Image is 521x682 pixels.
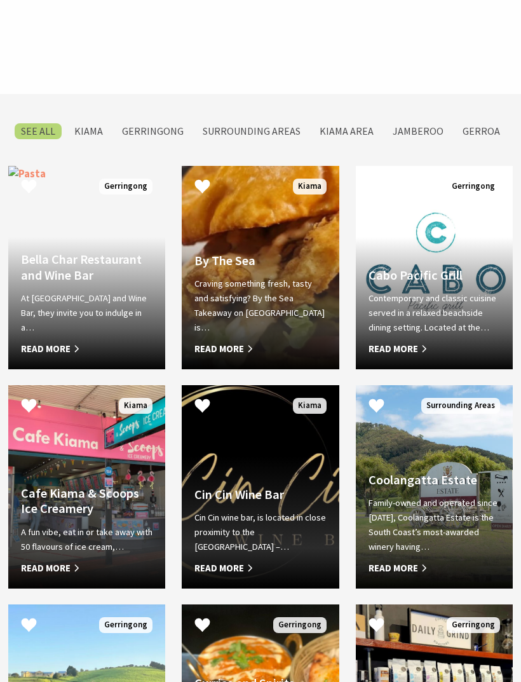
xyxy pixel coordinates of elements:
[15,123,62,139] label: SEE All
[21,341,152,357] span: Read More
[99,617,152,633] span: Gerringong
[182,604,223,648] button: Click to Favourite Curries and Spirits Indian Restaurant
[68,123,109,139] label: Kiama
[369,472,500,488] h4: Coolangatta Estate
[182,385,339,589] a: Another Image Used Cin Cin Wine Bar Cin Cin wine bar, is located in close proximity to the [GEOGR...
[356,166,513,369] a: Another Image Used Cabo Pacific Grill Contemporary and classic cuisine served in a relaxed beachs...
[194,487,326,502] h4: Cin Cin Wine Bar
[356,166,397,210] button: Click to Favourite Cabo Pacific Grill
[182,385,223,429] button: Click to Favourite Cin Cin Wine Bar
[356,604,397,648] button: Click to Favourite Daily Grind Coffee Roasters
[369,341,500,357] span: Read More
[194,341,326,357] span: Read More
[293,398,327,414] span: Kiama
[356,385,513,589] a: Coolangatta Estate Family-owned and operated since [DATE], Coolangatta Estate is the South Coast’...
[182,166,223,210] button: Click to Favourite By The Sea
[8,166,165,369] a: Bella Char Restaurant and Wine Bar At [GEOGRAPHIC_DATA] and Wine Bar, they invite you to indulge ...
[456,123,506,139] label: Gerroa
[182,166,339,369] a: By The Sea Craving something fresh, tasty and satisfying? By the Sea Takeaway on [GEOGRAPHIC_DATA...
[369,561,500,576] span: Read More
[8,604,50,648] button: Click to Favourite Crooked River Estate
[8,385,165,589] a: Cafe Kiama & Scoops Ice Creamery A fun vibe, eat in or take away with 50 flavours of ice cream,… ...
[99,179,152,194] span: Gerringong
[369,496,500,554] p: Family-owned and operated since [DATE], Coolangatta Estate is the South Coast’s most-awarded wine...
[273,617,327,633] span: Gerringong
[386,123,450,139] label: Jamberoo
[8,385,50,429] button: Click to Favourite Cafe Kiama & Scoops Ice Creamery
[119,398,152,414] span: Kiama
[21,486,152,517] h4: Cafe Kiama & Scoops Ice Creamery
[447,179,500,194] span: Gerringong
[21,561,152,576] span: Read More
[21,525,152,554] p: A fun vibe, eat in or take away with 50 flavours of ice cream,…
[194,253,326,268] h4: By The Sea
[313,123,380,139] label: Kiama Area
[369,268,500,283] h4: Cabo Pacific Grill
[21,291,152,335] p: At [GEOGRAPHIC_DATA] and Wine Bar, they invite you to indulge in a…
[293,179,327,194] span: Kiama
[421,398,500,414] span: Surrounding Areas
[194,276,326,335] p: Craving something fresh, tasty and satisfying? By the Sea Takeaway on [GEOGRAPHIC_DATA] is…
[356,385,397,429] button: Click to Favourite Coolangatta Estate
[194,561,326,576] span: Read More
[21,252,152,283] h4: Bella Char Restaurant and Wine Bar
[116,123,190,139] label: Gerringong
[447,617,500,633] span: Gerringong
[8,166,50,210] button: Click to Favourite Bella Char Restaurant and Wine Bar
[196,123,307,139] label: Surrounding Areas
[369,291,500,335] p: Contemporary and classic cuisine served in a relaxed beachside dining setting. Located at the…
[194,510,326,554] p: Cin Cin wine bar, is located in close proximity to the [GEOGRAPHIC_DATA] –…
